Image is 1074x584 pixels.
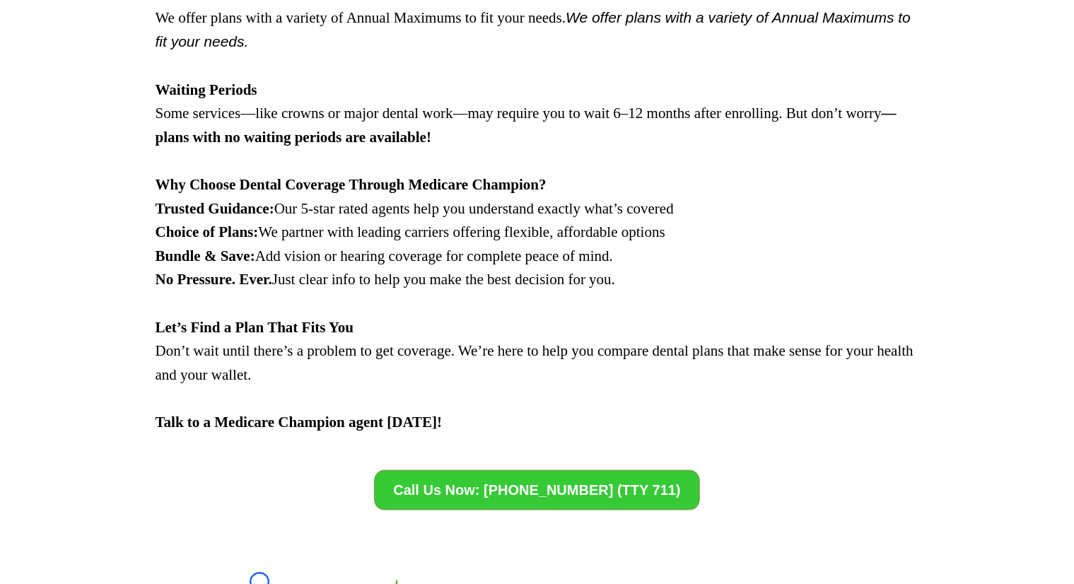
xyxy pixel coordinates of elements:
[156,105,897,146] strong: —plans with no waiting periods are available!
[156,102,919,149] p: Some services—like crowns or major dental work—may require you to wait 6–12 months after enrollin...
[156,223,259,240] strong: Choice of Plans:
[156,200,274,217] strong: Trusted Guidance:
[374,470,699,510] a: Call Us Now: 1-833-842-1990 (TTY 711)
[156,319,354,336] strong: Let’s Find a Plan That Fits You
[156,247,255,264] strong: Bundle & Save:
[156,6,919,54] p: We offer plans with a variety of Annual Maximums to fit your needs.
[156,221,919,245] p: We partner with leading carriers offering flexible, affordable options
[156,176,547,193] strong: Why Choose Dental Coverage Through Medicare Champion?
[156,9,911,50] span: We offer plans with a variety of Annual Maximums to fit your needs.
[156,245,919,269] p: Add vision or hearing coverage for complete peace of mind.
[156,271,272,288] strong: No Pressure. Ever.
[393,482,680,498] span: Call Us Now: [PHONE_NUMBER] (TTY 711)
[156,268,919,292] p: Just clear info to help you make the best decision for you.
[156,197,919,221] p: Our 5-star rated agents help you understand exactly what’s covered
[156,339,919,387] p: Don’t wait until there’s a problem to get coverage. We’re here to help you compare dental plans t...
[156,81,257,98] strong: Waiting Periods
[156,414,443,431] strong: Talk to a Medicare Champion agent [DATE]!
